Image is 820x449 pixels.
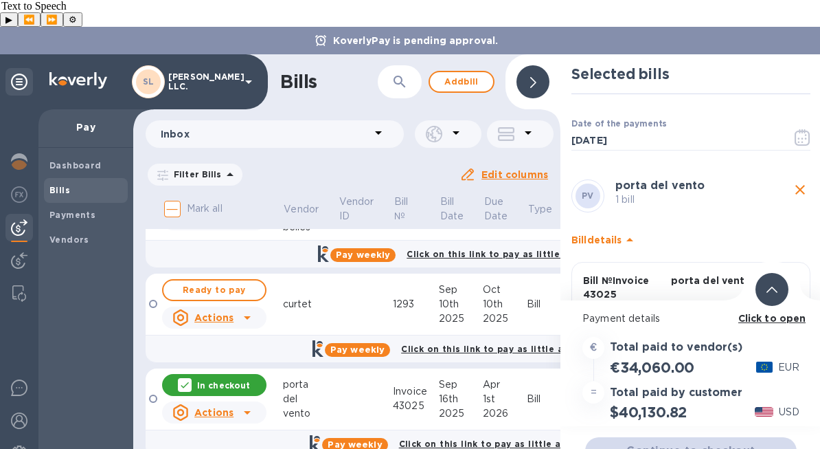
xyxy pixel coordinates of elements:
[528,202,571,217] span: Type
[439,311,483,326] div: 2025
[194,407,234,418] u: Actions
[49,160,102,171] b: Dashboard
[439,377,483,392] div: Sep
[283,377,338,392] div: porta
[11,186,27,203] img: Foreign exchange
[407,249,645,259] b: Click on this link to pay as little as $63.99 per week
[143,76,155,87] b: SL
[49,72,107,89] img: Logo
[755,407,773,417] img: USD
[483,406,527,421] div: 2026
[284,202,337,217] span: Vendor
[174,282,254,298] span: Ready to pay
[280,71,317,93] h1: Bills
[168,168,222,180] p: Filter Bills
[399,439,654,449] b: Click on this link to pay as little as $3,594.05 per week
[187,201,223,216] p: Mark all
[610,359,694,376] h2: €34,060.00
[339,195,374,223] p: Vendor ID
[393,384,439,413] div: Invoice 43025
[197,380,250,391] p: In checkout
[571,65,810,83] h2: Selected bills
[779,405,799,419] p: USD
[582,382,604,404] div: =
[18,12,41,27] button: Previous
[440,195,464,223] p: Bill Date
[528,202,553,217] p: Type
[439,297,483,311] div: 10th
[393,297,439,311] div: 1293
[483,283,527,297] div: Oct
[571,120,666,129] label: Date of the payments
[484,195,508,223] p: Due Date
[49,185,70,195] b: Bills
[439,392,483,406] div: 16th
[49,210,95,220] b: Payments
[671,274,788,287] p: porta del vento
[610,404,687,421] h2: $40,130.82
[483,377,527,392] div: Apr
[484,195,526,223] span: Due Date
[439,406,483,421] div: 2025
[162,279,266,301] button: Ready to pay
[429,71,494,93] button: Addbill
[610,341,742,354] h3: Total paid to vendor(s)
[483,311,527,326] div: 2025
[610,386,742,399] h3: Total paid by customer
[439,283,483,297] div: Sep
[738,313,806,324] b: Click to open
[5,68,33,96] div: Unpin categories
[527,392,571,406] div: Bill
[401,344,651,354] b: Click on this link to pay as little as $1,563.41 per week
[161,127,370,141] p: Inbox
[571,262,810,360] button: Bill №Invoice 43025porta del vento
[394,195,438,223] span: Bill №
[790,179,810,200] button: close
[49,234,89,245] b: Vendors
[284,202,319,217] p: Vendor
[330,344,385,355] b: Pay weekly
[339,195,392,223] span: Vendor ID
[336,250,390,260] b: Pay weekly
[582,190,594,201] b: PV
[590,342,597,353] strong: €
[49,120,122,134] p: Pay
[283,406,338,421] div: vento
[483,392,527,406] div: 1st
[441,74,482,90] span: Add bill
[194,312,234,323] u: Actions
[615,193,790,207] p: 1 bill
[527,297,571,311] div: Bill
[440,195,482,223] span: Bill Date
[41,12,63,27] button: Forward
[571,218,810,262] div: Billdetails
[481,169,548,180] u: Edit columns
[63,12,82,27] button: Settings
[283,297,338,311] div: curtet
[283,392,338,406] div: del
[615,179,705,192] b: porta del vento
[582,311,799,326] p: Payment details
[778,360,799,375] p: EUR
[394,195,420,223] p: Bill №
[483,297,527,311] div: 10th
[583,274,665,301] p: Bill № Invoice 43025
[326,34,505,47] p: KoverlyPay is pending approval.
[168,72,237,91] p: [PERSON_NAME] LLC.
[571,234,622,245] b: Bill details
